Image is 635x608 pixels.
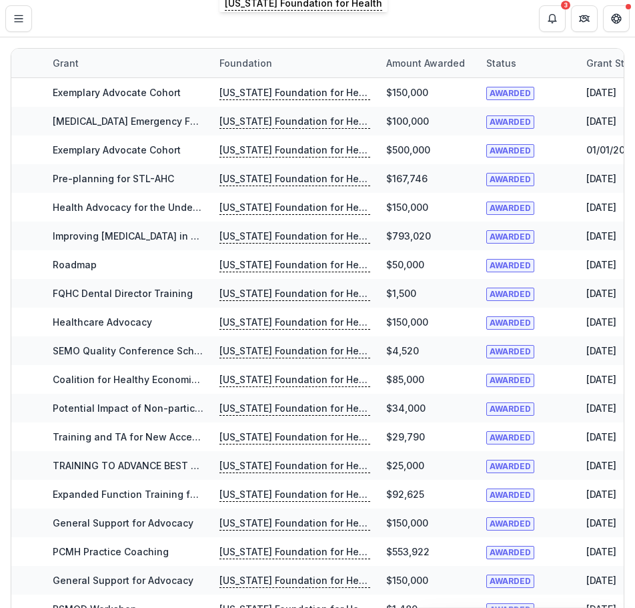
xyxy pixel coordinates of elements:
[386,401,426,415] div: $34,000
[586,487,616,501] div: [DATE]
[586,459,616,473] div: [DATE]
[586,516,616,530] div: [DATE]
[53,575,193,586] a: General Support for Advocacy
[571,5,598,32] button: Partners
[586,114,616,128] div: [DATE]
[478,49,578,77] div: Status
[219,286,370,301] p: [US_STATE] Foundation for Health
[386,372,424,386] div: $85,000
[603,5,630,32] button: Get Help
[45,49,211,77] div: Grant
[53,517,193,529] a: General Support for Advocacy
[219,200,370,215] p: [US_STATE] Foundation for Health
[486,202,534,215] span: AWARDED
[486,144,534,158] span: AWARDED
[386,258,424,272] div: $50,000
[486,316,534,330] span: AWARDED
[486,546,534,559] span: AWARDED
[219,229,370,244] p: [US_STATE] Foundation for Health
[53,173,174,184] a: Pre-planning for STL-AHC
[386,344,419,358] div: $4,520
[53,374,233,385] a: Coalition for Healthy Economic Growth
[486,173,534,186] span: AWARDED
[219,487,370,502] p: [US_STATE] Foundation for Health
[486,259,534,272] span: AWARDED
[219,573,370,588] p: [US_STATE] Foundation for Health
[386,85,428,99] div: $150,000
[219,114,370,129] p: [US_STATE] Foundation for Health
[586,372,616,386] div: [DATE]
[53,87,181,98] a: Exemplary Advocate Cohort
[219,372,370,387] p: [US_STATE] Foundation for Health
[586,229,616,243] div: [DATE]
[486,115,534,129] span: AWARDED
[386,315,428,329] div: $150,000
[219,430,370,444] p: [US_STATE] Foundation for Health
[378,49,478,77] div: Amount awarded
[386,143,430,157] div: $500,000
[586,258,616,272] div: [DATE]
[53,546,169,557] a: PCMH Practice Coaching
[386,545,430,559] div: $553,922
[486,345,534,358] span: AWARDED
[219,85,370,100] p: [US_STATE] Foundation for Health
[53,402,348,414] a: Potential Impact of Non-participation in Expansion of Medicaid
[386,172,428,186] div: $167,746
[378,56,473,70] div: Amount awarded
[219,344,370,358] p: [US_STATE] Foundation for Health
[486,431,534,444] span: AWARDED
[219,143,370,158] p: [US_STATE] Foundation for Health
[386,459,424,473] div: $25,000
[53,288,193,299] a: FQHC Dental Director Training
[486,402,534,416] span: AWARDED
[586,172,616,186] div: [DATE]
[386,200,428,214] div: $150,000
[53,115,208,127] a: [MEDICAL_DATA] Emergency Fund
[53,489,407,500] a: Expanded Function Training for [US_STATE] Health Center Dental Assistants
[586,430,616,444] div: [DATE]
[586,286,616,300] div: [DATE]
[386,573,428,587] div: $150,000
[53,431,274,442] a: Training and TA for New Access Point grantees
[211,49,378,77] div: Foundation
[486,374,534,387] span: AWARDED
[219,315,370,330] p: [US_STATE] Foundation for Health
[486,230,534,244] span: AWARDED
[53,144,181,156] a: Exemplary Advocate Cohort
[386,286,416,300] div: $1,500
[386,516,428,530] div: $150,000
[586,401,616,415] div: [DATE]
[386,430,425,444] div: $29,790
[211,56,280,70] div: Foundation
[586,200,616,214] div: [DATE]
[386,114,429,128] div: $100,000
[219,258,370,272] p: [US_STATE] Foundation for Health
[539,5,566,32] button: Notifications
[486,489,534,502] span: AWARDED
[386,229,431,243] div: $793,020
[53,460,468,471] a: TRAINING TO ADVANCE BEST PRACTICES IN [US_STATE]'S COMMUNITY HEALTH CENTERS
[53,316,152,328] a: Healthcare Advocacy
[219,172,370,186] p: [US_STATE] Foundation for Health
[486,575,534,588] span: AWARDED
[219,459,370,473] p: [US_STATE] Foundation for Health
[45,56,87,70] div: Grant
[219,545,370,559] p: [US_STATE] Foundation for Health
[486,87,534,100] span: AWARDED
[486,288,534,301] span: AWARDED
[53,345,237,356] a: SEMO Quality Conference Scholarships
[219,516,370,531] p: [US_STATE] Foundation for Health
[486,460,534,473] span: AWARDED
[586,573,616,587] div: [DATE]
[586,344,616,358] div: [DATE]
[53,259,97,270] a: Roadmap
[53,230,318,242] a: Improving [MEDICAL_DATA] in Primary Care Health Homes
[586,143,635,157] div: 01/01/2019
[219,401,370,416] p: [US_STATE] Foundation for Health
[386,487,424,501] div: $92,625
[5,5,32,32] button: Toggle Menu
[586,85,616,99] div: [DATE]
